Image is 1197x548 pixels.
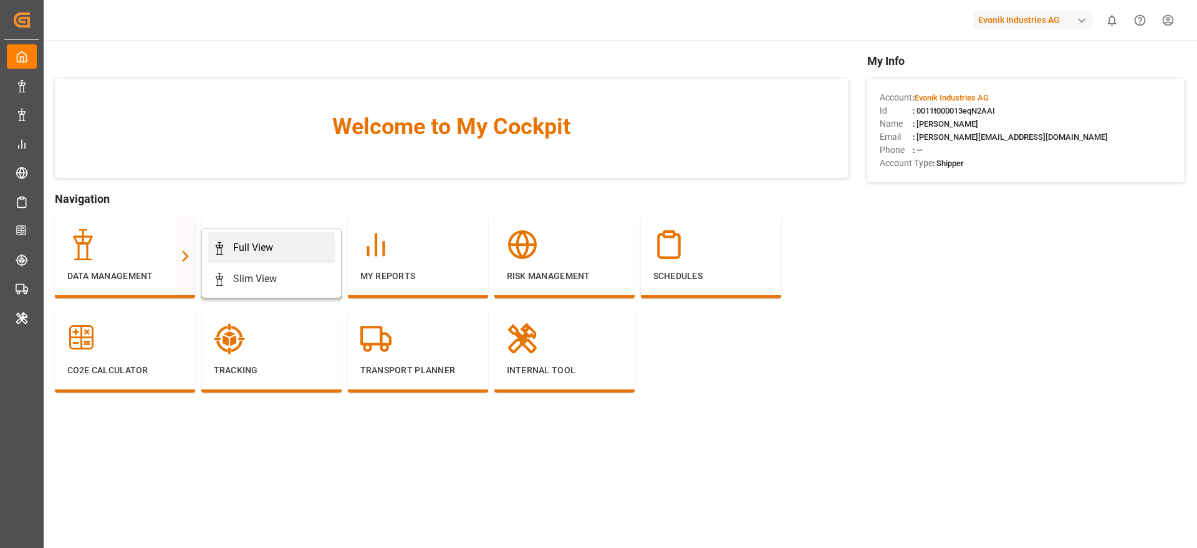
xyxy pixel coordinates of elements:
span: : 0011t000013eqN2AAI [913,106,995,115]
p: Tracking [214,364,329,377]
span: Account [880,91,913,104]
span: Welcome to My Cockpit [80,110,824,144]
div: Full View [233,240,273,255]
a: Full View [208,232,335,263]
p: Transport Planner [360,364,476,377]
p: Data Management [67,270,183,283]
span: : [913,93,989,102]
span: Id [880,104,913,117]
span: Name [880,117,913,130]
p: Internal Tool [507,364,622,377]
a: Slim View [208,263,335,295]
p: Schedules [653,270,769,283]
span: My Info [867,52,1185,69]
button: Help Center [1126,6,1154,34]
button: show 0 new notifications [1098,6,1126,34]
span: Phone [880,144,913,157]
span: Email [880,130,913,144]
p: My Reports [360,270,476,283]
span: : Shipper [933,159,964,168]
span: : — [913,145,923,155]
p: CO2e Calculator [67,364,183,377]
span: Evonik Industries AG [915,93,989,102]
span: Account Type [880,157,933,170]
span: : [PERSON_NAME] [913,119,978,129]
button: Evonik Industries AG [973,8,1098,32]
span: : [PERSON_NAME][EMAIL_ADDRESS][DOMAIN_NAME] [913,132,1108,142]
div: Evonik Industries AG [973,11,1093,29]
span: Navigation [55,190,848,207]
div: Slim View [233,272,277,286]
p: Risk Management [507,270,622,283]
